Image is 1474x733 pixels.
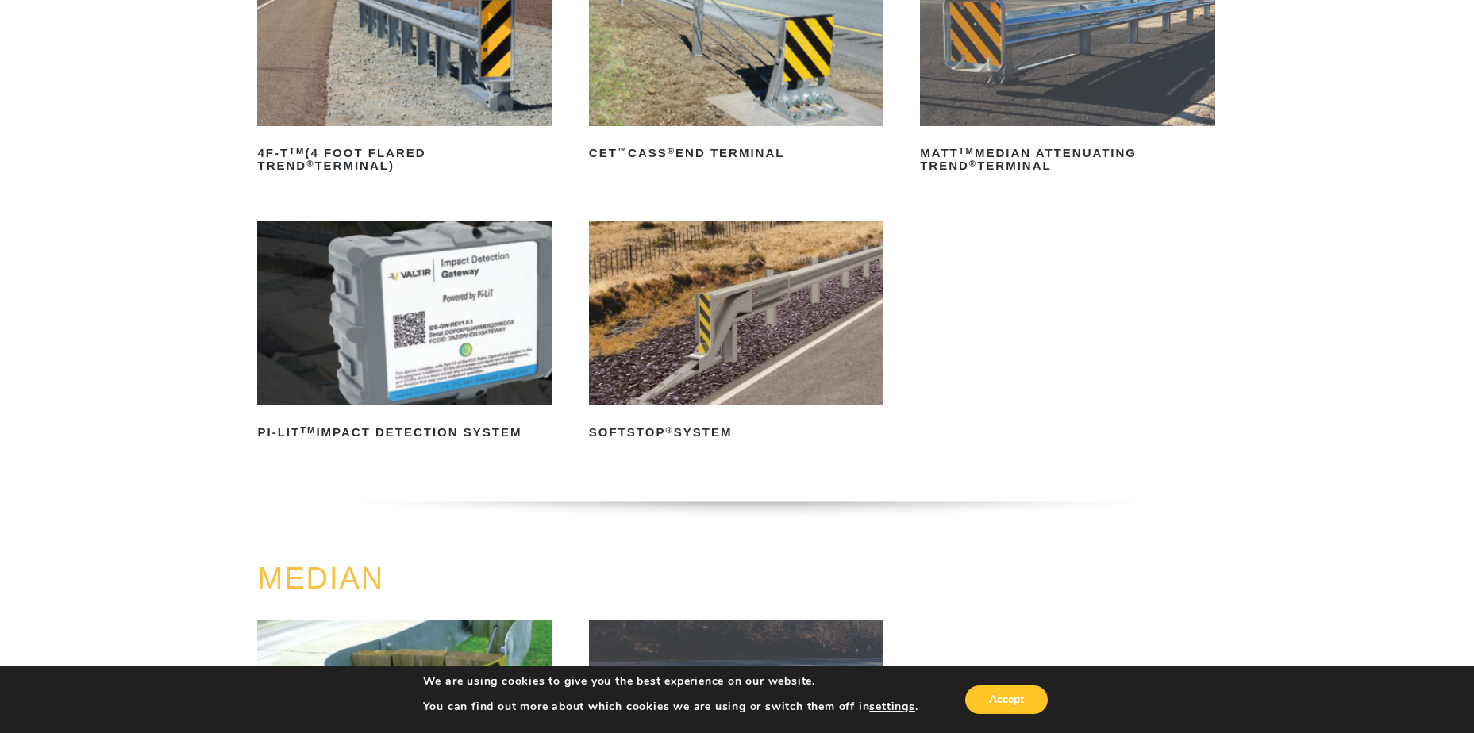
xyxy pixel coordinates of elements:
[965,685,1048,714] button: Accept
[257,221,552,445] a: PI-LITTMImpact Detection System
[920,140,1214,178] h2: MATT Median Attenuating TREND Terminal
[423,674,918,689] p: We are using cookies to give you the best experience on our website.
[289,146,305,155] sup: TM
[665,425,673,435] sup: ®
[300,425,316,435] sup: TM
[423,700,918,714] p: You can find out more about which cookies we are using or switch them off in .
[618,146,628,155] sup: ™
[257,562,384,595] a: MEDIAN
[959,146,975,155] sup: TM
[257,140,552,178] h2: 4F-T (4 Foot Flared TREND Terminal)
[257,420,552,445] h2: PI-LIT Impact Detection System
[589,420,883,445] h2: SoftStop System
[589,221,883,445] a: SoftStop®System
[869,700,914,714] button: settings
[589,221,883,405] img: SoftStop System End Terminal
[668,146,675,155] sup: ®
[589,140,883,166] h2: CET CASS End Terminal
[306,159,314,168] sup: ®
[969,159,977,168] sup: ®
